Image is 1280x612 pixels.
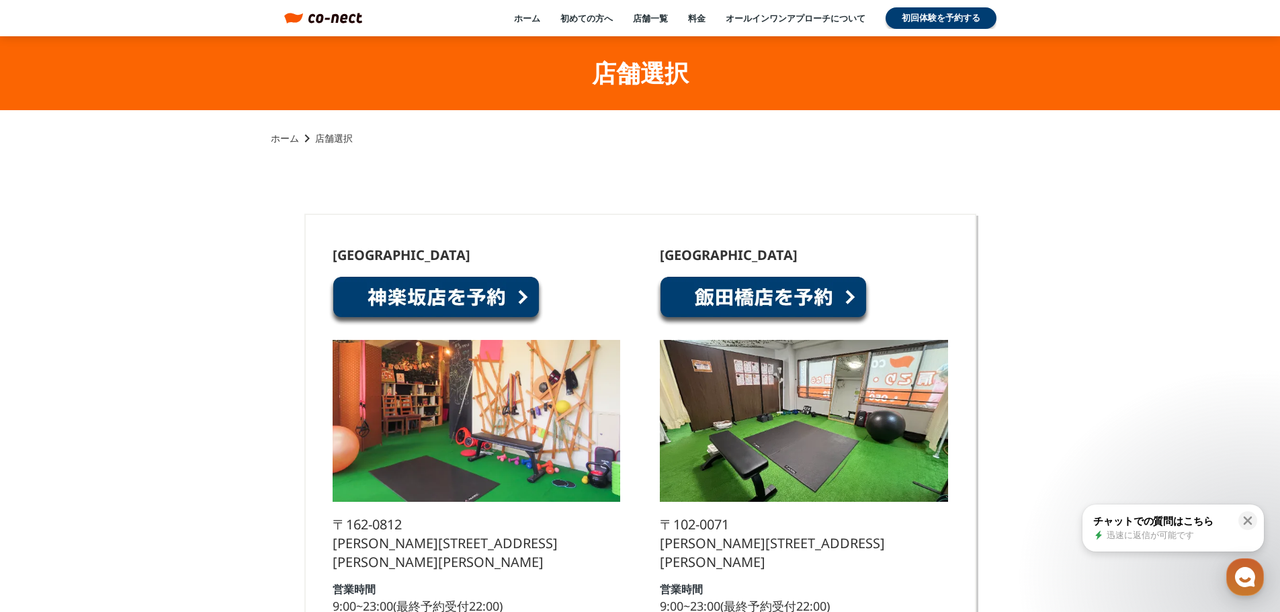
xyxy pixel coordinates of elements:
p: [GEOGRAPHIC_DATA] [333,249,470,262]
p: 営業時間 [333,584,376,595]
p: 〒162-0812 [PERSON_NAME][STREET_ADDRESS][PERSON_NAME][PERSON_NAME] [333,515,620,572]
p: 〒102-0071 [PERSON_NAME][STREET_ADDRESS][PERSON_NAME] [660,515,947,572]
a: 初回体験を予約する [886,7,996,29]
a: 初めての方へ [560,12,613,24]
a: ホーム [514,12,540,24]
h1: 店舗選択 [592,56,689,90]
p: [GEOGRAPHIC_DATA] [660,249,798,262]
a: ホーム [271,132,299,145]
i: keyboard_arrow_right [299,130,315,146]
p: 9:00~23:00(最終予約受付22:00) [333,600,503,612]
a: 料金 [688,12,706,24]
p: 9:00~23:00(最終予約受付22:00) [660,600,830,612]
a: 店舗一覧 [633,12,668,24]
p: 営業時間 [660,584,703,595]
p: 店舗選択 [315,132,353,145]
a: オールインワンアプローチについて [726,12,865,24]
